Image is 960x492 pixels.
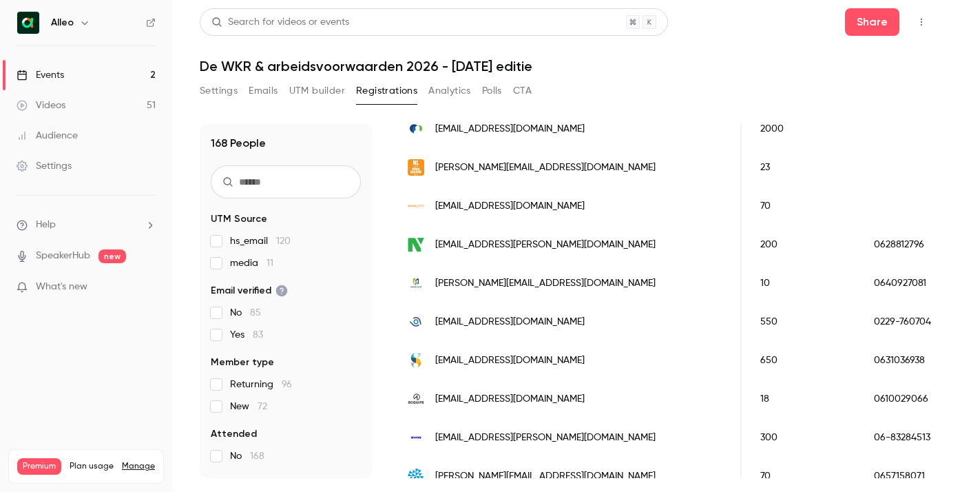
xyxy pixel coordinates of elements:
button: Share [845,8,899,36]
span: [EMAIL_ADDRESS][DOMAIN_NAME] [435,199,585,214]
span: hs_email [230,234,291,248]
img: horticoop.nl [408,275,424,291]
span: [EMAIL_ADDRESS][DOMAIN_NAME] [435,315,585,329]
div: Audience [17,129,78,143]
button: Emails [249,80,278,102]
span: Plan usage [70,461,114,472]
div: 550 [747,303,860,341]
span: [EMAIL_ADDRESS][DOMAIN_NAME] [435,122,585,136]
div: 23 [747,148,860,187]
span: No [230,449,264,463]
span: Premium [17,458,61,475]
span: Email verified [211,284,288,298]
iframe: Noticeable Trigger [139,281,156,294]
span: [PERSON_NAME][EMAIL_ADDRESS][DOMAIN_NAME] [435,161,656,175]
span: [EMAIL_ADDRESS][DOMAIN_NAME] [435,392,585,407]
img: skowf.nl [408,314,424,330]
span: New [230,400,267,413]
span: 85 [250,308,261,318]
span: 120 [276,236,291,246]
span: No [230,306,261,320]
span: [PERSON_NAME][EMAIL_ADDRESS][DOMAIN_NAME] [435,469,656,484]
span: 11 [267,258,273,268]
span: Attended [211,427,257,441]
span: Views [211,477,238,491]
li: help-dropdown-opener [17,218,156,232]
div: 70 [747,187,860,225]
button: Registrations [356,80,417,102]
div: 650 [747,341,860,380]
a: Manage [122,461,155,472]
img: nearfieldinstruments.com [408,236,424,253]
span: Returning [230,378,292,391]
span: Member type [211,356,274,369]
img: signumonderwijs.nl [408,352,424,369]
div: 200 [747,225,860,264]
span: Help [36,218,56,232]
div: 10 [747,264,860,303]
button: UTM builder [289,80,345,102]
img: nlvoorelkaar.nl [408,159,424,176]
span: 168 [250,451,264,461]
h1: De WKR & arbeidsvoorwaarden 2026 - [DATE] editie [200,58,932,74]
button: Polls [482,80,502,102]
button: CTA [513,80,532,102]
span: 96 [282,380,292,389]
span: [EMAIL_ADDRESS][PERSON_NAME][DOMAIN_NAME] [435,431,656,445]
div: Events [17,68,64,82]
img: evos.eu [408,429,424,446]
h6: Alleo [51,16,74,30]
h1: 168 People [211,135,266,152]
button: Analytics [428,80,471,102]
span: What's new [36,280,87,294]
img: woongoed.nl [408,198,424,214]
div: Search for videos or events [211,15,349,30]
div: 18 [747,380,860,418]
img: Alleo [17,12,39,34]
button: Settings [200,80,238,102]
a: SpeakerHub [36,249,90,263]
div: Settings [17,159,72,173]
div: 300 [747,418,860,457]
span: [EMAIL_ADDRESS][PERSON_NAME][DOMAIN_NAME] [435,238,656,252]
img: artsenzorg.nl [408,121,424,137]
span: UTM Source [211,212,267,226]
div: Videos [17,99,65,112]
span: 72 [258,402,267,411]
span: media [230,256,273,270]
img: fleetsupport.com [408,468,424,484]
img: acquire.nl [408,391,424,407]
span: [PERSON_NAME][EMAIL_ADDRESS][DOMAIN_NAME] [435,276,656,291]
span: 83 [253,330,263,340]
span: new [98,249,126,263]
span: Yes [230,328,263,342]
span: [EMAIL_ADDRESS][DOMAIN_NAME] [435,353,585,368]
div: 2000 [747,110,860,148]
